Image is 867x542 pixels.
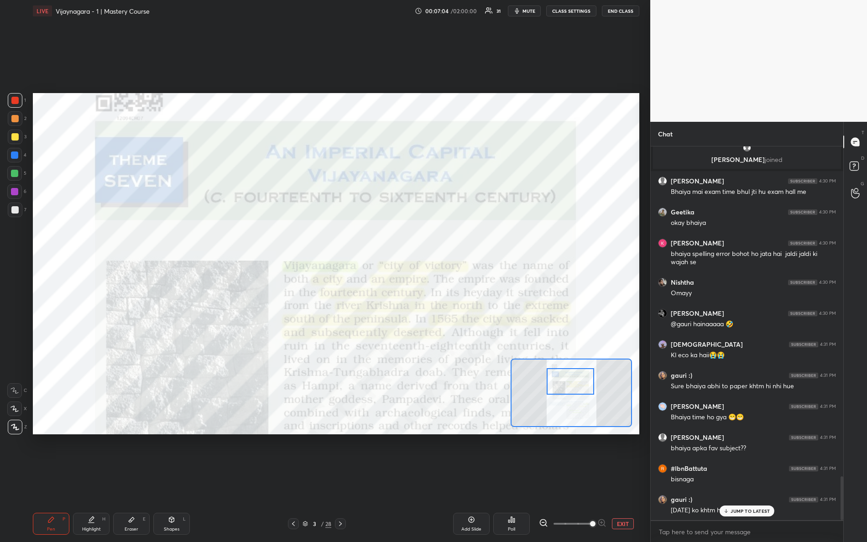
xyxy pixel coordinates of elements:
img: thumbnail.jpg [658,309,667,318]
img: thumbnail.jpg [658,340,667,349]
img: default.png [658,177,667,185]
div: 4:31 PM [820,466,836,471]
img: 4P8fHbbgJtejmAAAAAElFTkSuQmCC [789,404,818,409]
img: thumbnail.jpg [658,402,667,411]
div: Shapes [164,527,179,532]
img: thumbnail.jpg [658,278,667,287]
h6: [PERSON_NAME] [671,177,724,185]
img: 4P8fHbbgJtejmAAAAAElFTkSuQmCC [789,466,818,471]
img: 4P8fHbbgJtejmAAAAAElFTkSuQmCC [789,342,818,347]
h6: [PERSON_NAME] [671,433,724,442]
div: 1 [8,93,26,108]
button: mute [508,5,541,16]
img: 4P8fHbbgJtejmAAAAAElFTkSuQmCC [789,435,818,440]
div: 7 [8,203,26,217]
h6: gauri :) [671,495,692,504]
div: Omayy [671,289,836,298]
div: bhaiya spelling error bohot ho jata hai jaldi jaldi ki wajah se [671,250,836,267]
button: END CLASS [602,5,639,16]
div: 5 [7,166,26,181]
img: thumbnail.jpg [658,464,667,473]
div: 4:30 PM [819,280,836,285]
img: 4P8fHbbgJtejmAAAAAElFTkSuQmCC [789,373,818,378]
img: thumbnail.jpg [658,371,667,380]
div: P [63,517,65,521]
img: 4P8fHbbgJtejmAAAAAElFTkSuQmCC [788,209,817,215]
img: 4P8fHbbgJtejmAAAAAElFTkSuQmCC [788,311,817,316]
p: D [861,155,864,162]
p: Chat [651,122,680,146]
div: Bhaiya mai exam time bhul jti hu exam hall me [671,188,836,197]
div: 4:30 PM [819,178,836,184]
div: Z [8,420,27,434]
div: 6 [7,184,26,199]
div: 3 [8,130,26,144]
span: mute [522,8,535,14]
p: [PERSON_NAME] [658,156,836,163]
div: 31 [496,9,501,13]
h6: Geetika [671,208,695,216]
div: Kl eco ka haii😭😭 [671,351,836,360]
img: thumbnail.jpg [658,495,667,504]
div: bhaiya apka fav subject?? [671,444,836,453]
h4: Vijaynagara - 1 | Mastery Course [56,7,150,16]
div: X [7,401,27,416]
div: 4:31 PM [820,435,836,440]
div: 4:31 PM [820,497,836,502]
div: 4:30 PM [819,209,836,215]
div: Bhaiya time ho gya 😁😁 [671,413,836,422]
p: G [861,180,864,187]
h6: [DEMOGRAPHIC_DATA] [671,340,743,349]
div: 4 [7,148,26,162]
img: 4P8fHbbgJtejmAAAAAElFTkSuQmCC [788,178,817,184]
div: L [183,517,186,521]
div: Pen [47,527,55,532]
img: 4P8fHbbgJtejmAAAAAElFTkSuQmCC [789,497,818,502]
img: default.png [742,143,752,152]
div: 3 [310,521,319,526]
div: okay bhaiya [671,219,836,228]
div: Highlight [82,527,101,532]
img: thumbnail.jpg [658,239,667,247]
div: Poll [508,527,515,532]
div: @gauri hainaaaaa 🤣 [671,320,836,329]
img: default.png [658,433,667,442]
p: JUMP TO LATEST [731,508,770,514]
div: E [143,517,146,521]
h6: gauri :) [671,371,692,380]
p: T [862,129,864,136]
div: grid [651,146,843,520]
div: 4:31 PM [820,404,836,409]
h6: [PERSON_NAME] [671,239,724,247]
h6: [PERSON_NAME] [671,402,724,411]
div: 2 [8,111,26,126]
div: bisnaga [671,475,836,484]
span: joined [765,155,783,164]
div: [DATE] ko khtm honge [671,506,836,515]
img: thumbnail.jpg [658,208,667,216]
h6: Nishtha [671,278,694,287]
div: 4:30 PM [819,311,836,316]
div: 4:31 PM [820,342,836,347]
div: / [321,521,324,526]
img: 4P8fHbbgJtejmAAAAAElFTkSuQmCC [788,280,817,285]
div: 4:30 PM [819,240,836,246]
div: Sure bhaiya abhi to paper khtm hi nhi hue [671,382,836,391]
button: CLASS SETTINGS [546,5,596,16]
div: H [102,517,105,521]
div: C [7,383,27,398]
button: EXIT [612,518,634,529]
div: 4:31 PM [820,373,836,378]
div: Add Slide [461,527,481,532]
h6: #IbnBattuta [671,464,707,473]
div: 28 [325,520,331,528]
img: 4P8fHbbgJtejmAAAAAElFTkSuQmCC [788,240,817,246]
div: Eraser [125,527,138,532]
div: LIVE [33,5,52,16]
h6: [PERSON_NAME] [671,309,724,318]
